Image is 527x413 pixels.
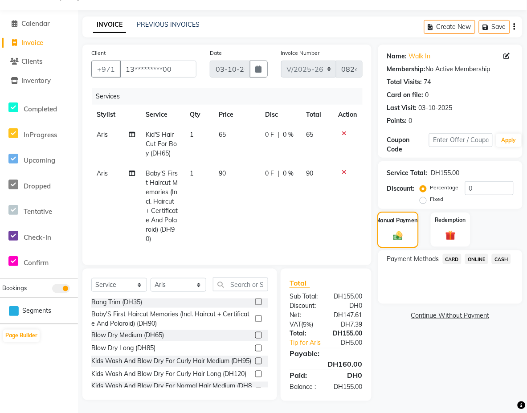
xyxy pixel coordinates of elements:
[283,383,326,392] div: Balance :
[333,339,369,348] div: DH5.00
[97,169,108,177] span: Aris
[93,17,126,33] a: INVOICE
[24,182,51,190] span: Dropped
[419,103,453,113] div: 03-10-2025
[387,103,417,113] div: Last Visit:
[424,78,431,87] div: 74
[283,348,369,359] div: Payable:
[184,105,213,125] th: Qty
[2,19,76,29] a: Calendar
[306,169,314,177] span: 90
[281,49,320,57] label: Invoice Number
[492,254,511,264] span: CASH
[430,195,444,203] label: Fixed
[190,131,193,139] span: 1
[24,131,57,139] span: InProgress
[283,320,326,329] div: ( )
[387,135,429,154] div: Coupon Code
[479,20,510,34] button: Save
[21,19,50,28] span: Calendar
[91,49,106,57] label: Client
[431,168,460,178] div: DH155.00
[24,258,49,267] span: Confirm
[219,169,226,177] span: 90
[306,131,314,139] span: 65
[326,320,369,329] div: DH7.39
[283,370,326,381] div: Paid:
[409,116,413,126] div: 0
[425,90,429,100] div: 0
[387,90,424,100] div: Card on file:
[91,310,252,328] div: Baby'S First Haircut Memories (Incl. Haircut + Certificate And Polaroid) (DH90)
[2,284,27,291] span: Bookings
[146,169,178,243] span: Baby'S First Haircut Memories (Incl. Haircut + Certificate And Polaroid) (DH90)
[265,130,274,139] span: 0 F
[387,254,439,264] span: Payment Methods
[301,105,333,125] th: Total
[21,38,43,47] span: Invoice
[435,216,466,224] label: Redemption
[91,61,121,78] button: +971
[387,78,422,87] div: Total Visits:
[2,38,76,48] a: Invoice
[91,105,140,125] th: Stylist
[24,156,55,164] span: Upcoming
[260,105,301,125] th: Disc
[290,278,310,288] span: Total
[326,383,369,392] div: DH155.00
[333,105,363,125] th: Action
[283,130,294,139] span: 0 %
[283,359,369,370] div: DH160.00
[190,169,193,177] span: 1
[91,357,251,366] div: Kids Wash And Blow Dry For Curly Hair Medium (DH95)
[91,344,155,353] div: Blow Dry Long (DH85)
[2,57,76,67] a: Clients
[326,301,369,311] div: DH0
[430,184,459,192] label: Percentage
[326,329,369,339] div: DH155.00
[390,230,406,241] img: _cash.svg
[283,329,326,339] div: Total:
[278,169,279,178] span: |
[3,330,40,342] button: Page Builder
[424,20,475,34] button: Create New
[387,168,428,178] div: Service Total:
[387,65,426,74] div: Membership:
[91,382,252,401] div: Kids Wash And Blow Dry For Normal Hair Medium (DH85)
[326,292,369,301] div: DH155.00
[210,49,222,57] label: Date
[92,88,369,105] div: Services
[303,321,311,328] span: 5%
[137,20,200,29] a: PREVIOUS INVOICES
[97,131,108,139] span: Aris
[387,116,407,126] div: Points:
[409,52,431,61] a: Walk In
[283,301,326,311] div: Discount:
[146,131,177,157] span: Kid'S Hair Cut For Boy (DH65)
[290,320,301,328] span: VAT
[442,229,458,242] img: _gift.svg
[22,306,51,315] span: Segments
[91,331,164,340] div: Blow Dry Medium (DH65)
[21,57,42,65] span: Clients
[465,254,488,264] span: ONLINE
[443,254,462,264] span: CARD
[265,169,274,178] span: 0 F
[24,233,51,241] span: Check-In
[429,133,492,147] input: Enter Offer / Coupon Code
[140,105,184,125] th: Service
[213,278,268,291] input: Search or Scan
[387,65,514,74] div: No Active Membership
[283,339,333,348] a: Tip for Aris
[91,370,246,379] div: Kids Wash And Blow Dry For Curly Hair Long (DH120)
[21,76,51,85] span: Inventory
[24,105,57,113] span: Completed
[24,207,52,216] span: Tentative
[213,105,260,125] th: Price
[326,311,369,320] div: DH147.61
[278,130,279,139] span: |
[387,52,407,61] div: Name:
[283,292,326,301] div: Sub Total:
[283,311,326,320] div: Net:
[91,298,142,307] div: Bang Trim (DH35)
